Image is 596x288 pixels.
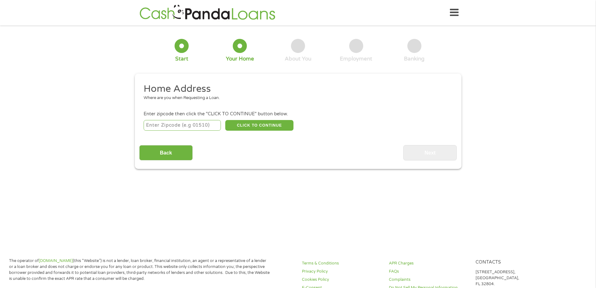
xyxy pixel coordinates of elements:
[285,55,311,62] div: About You
[138,4,277,22] img: GetLoanNow Logo
[39,258,73,263] a: [DOMAIN_NAME]
[476,259,555,265] h4: Contacts
[403,145,457,160] input: Next
[302,277,381,283] a: Cookies Policy
[389,277,468,283] a: Complaints
[340,55,372,62] div: Employment
[476,269,555,287] p: [STREET_ADDRESS], [GEOGRAPHIC_DATA], FL 32804.
[302,269,381,275] a: Privacy Policy
[389,260,468,266] a: APR Charges
[9,258,270,282] p: The operator of (this “Website”) is not a lender, loan broker, financial institution, an agent or...
[226,55,254,62] div: Your Home
[389,269,468,275] a: FAQs
[139,145,193,160] input: Back
[404,55,425,62] div: Banking
[144,120,221,131] input: Enter Zipcode (e.g 01510)
[144,111,452,118] div: Enter zipcode then click the "CLICK TO CONTINUE" button below.
[144,95,448,101] div: Where are you when Requesting a Loan.
[302,260,381,266] a: Terms & Conditions
[144,83,448,95] h2: Home Address
[175,55,188,62] div: Start
[225,120,293,131] button: CLICK TO CONTINUE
